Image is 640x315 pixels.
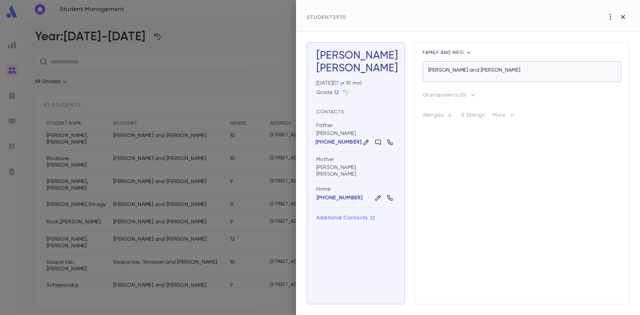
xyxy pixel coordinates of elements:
button: 12 [334,89,339,96]
p: Additional Contacts [316,215,375,221]
p: 0 Siblings [461,112,485,121]
div: Grade [316,89,339,96]
p: More [493,111,516,122]
div: Home [316,186,395,193]
p: Allergies [423,112,453,121]
p: Grandparents ( 0 ) [423,92,466,99]
button: [PHONE_NUMBER] [316,139,361,146]
div: [PERSON_NAME] [316,118,395,152]
div: [PERSON_NAME] [316,62,395,75]
span: Contacts [316,110,344,114]
button: Grandparents (0) [423,90,476,101]
p: [PERSON_NAME] and [PERSON_NAME] [428,67,520,74]
button: [PHONE_NUMBER] [316,195,363,201]
div: [DATE] ( 17 yr 10 mo ) [314,77,395,87]
p: [PHONE_NUMBER] [315,139,362,146]
div: [PERSON_NAME] [PERSON_NAME] [316,152,395,182]
div: Father [316,122,333,129]
span: Student 2970 [307,15,346,20]
button: Additional Contacts [316,212,375,224]
div: Mother [316,156,334,163]
h3: [PERSON_NAME] [316,49,395,75]
span: Family and info [423,50,465,55]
